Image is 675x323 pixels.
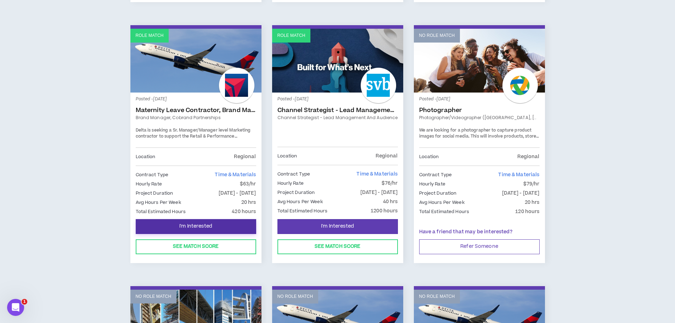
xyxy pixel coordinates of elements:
[419,96,540,102] p: Posted - [DATE]
[502,189,540,197] p: [DATE] - [DATE]
[277,115,398,121] a: Channel Strategist - Lead Management and Audience
[523,180,540,188] p: $79/hr
[419,133,539,146] span: This will involve products, store imagery and customer interactions.
[419,115,540,121] a: Photographer/Videographer ([GEOGRAPHIC_DATA], [GEOGRAPHIC_DATA])
[277,32,305,39] p: Role Match
[277,239,398,254] button: See Match Score
[136,180,162,188] p: Hourly Rate
[136,127,251,152] span: Delta is seeking a Sr. Manager/Manager level Marketing contractor to support the Retail & Perform...
[179,223,212,230] span: I'm Interested
[419,239,540,254] button: Refer Someone
[360,189,398,196] p: [DATE] - [DATE]
[419,32,455,39] p: No Role Match
[272,29,403,93] a: Role Match
[136,239,256,254] button: See Match Score
[136,153,156,161] p: Location
[136,107,256,114] a: Maternity Leave Contractor, Brand Marketing Manager (Cobrand Partnerships)
[215,171,256,178] span: Time & Materials
[321,223,354,230] span: I'm Interested
[383,198,398,206] p: 40 hrs
[240,180,256,188] p: $63/hr
[376,152,398,160] p: Regional
[419,189,457,197] p: Project Duration
[356,171,398,178] span: Time & Materials
[525,199,540,206] p: 20 hrs
[136,208,186,216] p: Total Estimated Hours
[419,208,469,216] p: Total Estimated Hours
[419,180,445,188] p: Hourly Rate
[136,199,181,206] p: Avg Hours Per Week
[130,29,261,93] a: Role Match
[136,219,256,234] button: I'm Interested
[419,171,452,179] p: Contract Type
[277,207,328,215] p: Total Estimated Hours
[7,299,24,316] iframe: Intercom live chat
[136,189,173,197] p: Project Duration
[136,96,256,102] p: Posted - [DATE]
[419,199,465,206] p: Avg Hours Per Week
[219,189,256,197] p: [DATE] - [DATE]
[382,179,398,187] p: $76/hr
[419,107,540,114] a: Photographer
[277,170,310,178] p: Contract Type
[277,152,297,160] p: Location
[136,293,171,300] p: No Role Match
[22,299,27,305] span: 1
[277,293,313,300] p: No Role Match
[136,32,164,39] p: Role Match
[371,207,398,215] p: 1200 hours
[136,115,256,121] a: Brand Manager, Cobrand Partnerships
[498,171,539,178] span: Time & Materials
[419,127,532,140] span: We are looking for a photographer to capture product images for social media.
[277,219,398,234] button: I'm Interested
[277,198,323,206] p: Avg Hours Per Week
[419,293,455,300] p: No Role Match
[232,208,256,216] p: 420 hours
[419,153,439,161] p: Location
[517,153,539,161] p: Regional
[515,208,539,216] p: 120 hours
[234,153,256,161] p: Regional
[277,96,398,102] p: Posted - [DATE]
[277,107,398,114] a: Channel Strategist - Lead Management and Audience
[241,199,256,206] p: 20 hrs
[277,179,304,187] p: Hourly Rate
[136,171,169,179] p: Contract Type
[419,228,540,236] p: Have a friend that may be interested?
[414,29,545,93] a: No Role Match
[277,189,315,196] p: Project Duration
